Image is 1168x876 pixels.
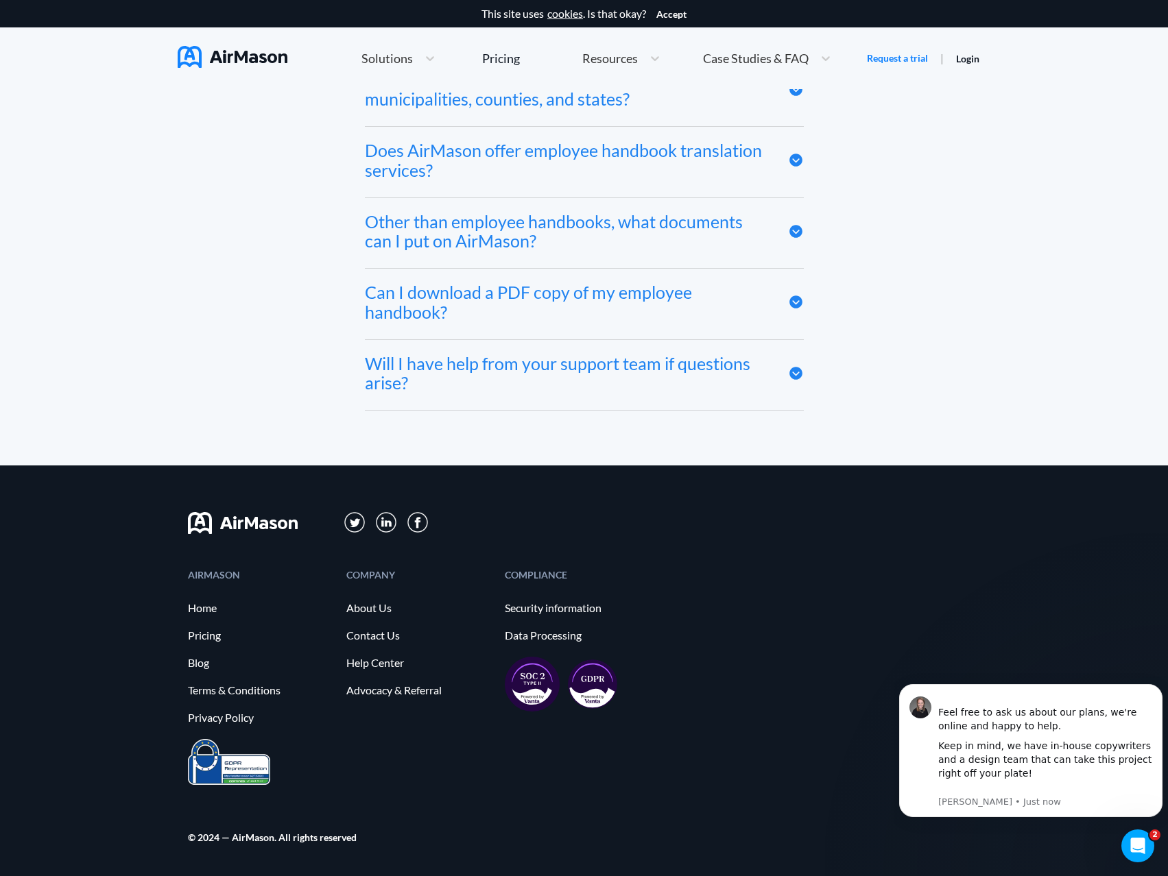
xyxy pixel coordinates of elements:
[894,664,1168,839] iframe: Intercom notifications message
[346,684,491,696] a: Advocacy & Referral
[365,282,767,322] div: Can I download a PDF copy of my employee handbook?
[956,53,979,64] a: Login
[568,659,617,709] img: gdpr-98ea35551734e2af8fd9405dbdaf8c18.svg
[482,52,520,64] div: Pricing
[188,657,333,669] a: Blog
[376,512,397,533] img: svg+xml;base64,PD94bWwgdmVyc2lvbj0iMS4wIiBlbmNvZGluZz0iVVRGLTgiPz4KPHN2ZyB3aWR0aD0iMzFweCIgaGVpZ2...
[344,512,366,533] img: svg+xml;base64,PD94bWwgdmVyc2lvbj0iMS4wIiBlbmNvZGluZz0iVVRGLTgiPz4KPHN2ZyB3aWR0aD0iMzFweCIgaGVpZ2...
[365,141,767,180] div: Does AirMason offer employee handbook translation services?
[365,354,767,393] div: Will I have help from your support team if questions arise?
[867,51,928,65] a: Request a trial
[505,629,649,642] a: Data Processing
[188,711,333,724] a: Privacy Policy
[656,9,687,20] button: Accept cookies
[582,52,638,64] span: Resources
[188,833,357,842] div: © 2024 — AirMason. All rights reserved
[482,46,520,71] a: Pricing
[346,602,491,614] a: About Us
[547,8,583,20] a: cookies
[188,512,298,534] img: svg+xml;base64,PHN2ZyB3aWR0aD0iMTYwIiBoZWlnaHQ9IjMyIiB2aWV3Qm94PSIwIDAgMTYwIDMyIiBmaWxsPSJub25lIi...
[178,46,287,68] img: AirMason Logo
[188,570,333,579] div: AIRMASON
[505,602,649,614] a: Security information
[940,51,944,64] span: |
[346,570,491,579] div: COMPANY
[361,52,413,64] span: Solutions
[407,512,428,533] img: svg+xml;base64,PD94bWwgdmVyc2lvbj0iMS4wIiBlbmNvZGluZz0iVVRGLTgiPz4KPHN2ZyB3aWR0aD0iMzBweCIgaGVpZ2...
[505,570,649,579] div: COMPLIANCE
[365,212,767,252] div: Other than employee handbooks, what documents can I put on AirMason?
[365,70,767,110] div: Does AirMason provide automatic policy updates for municipalities, counties, and states?
[188,684,333,696] a: Terms & Conditions
[703,52,809,64] span: Case Studies & FAQ
[188,602,333,614] a: Home
[346,629,491,642] a: Contact Us
[505,657,560,711] img: soc2-17851990f8204ed92eb8cdb2d5e8da73.svg
[1149,829,1160,840] span: 2
[188,629,333,642] a: Pricing
[346,657,491,669] a: Help Center
[188,739,270,785] img: prighter-certificate-eu-7c0b0bead1821e86115914626e15d079.png
[1121,829,1154,862] iframe: Intercom live chat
